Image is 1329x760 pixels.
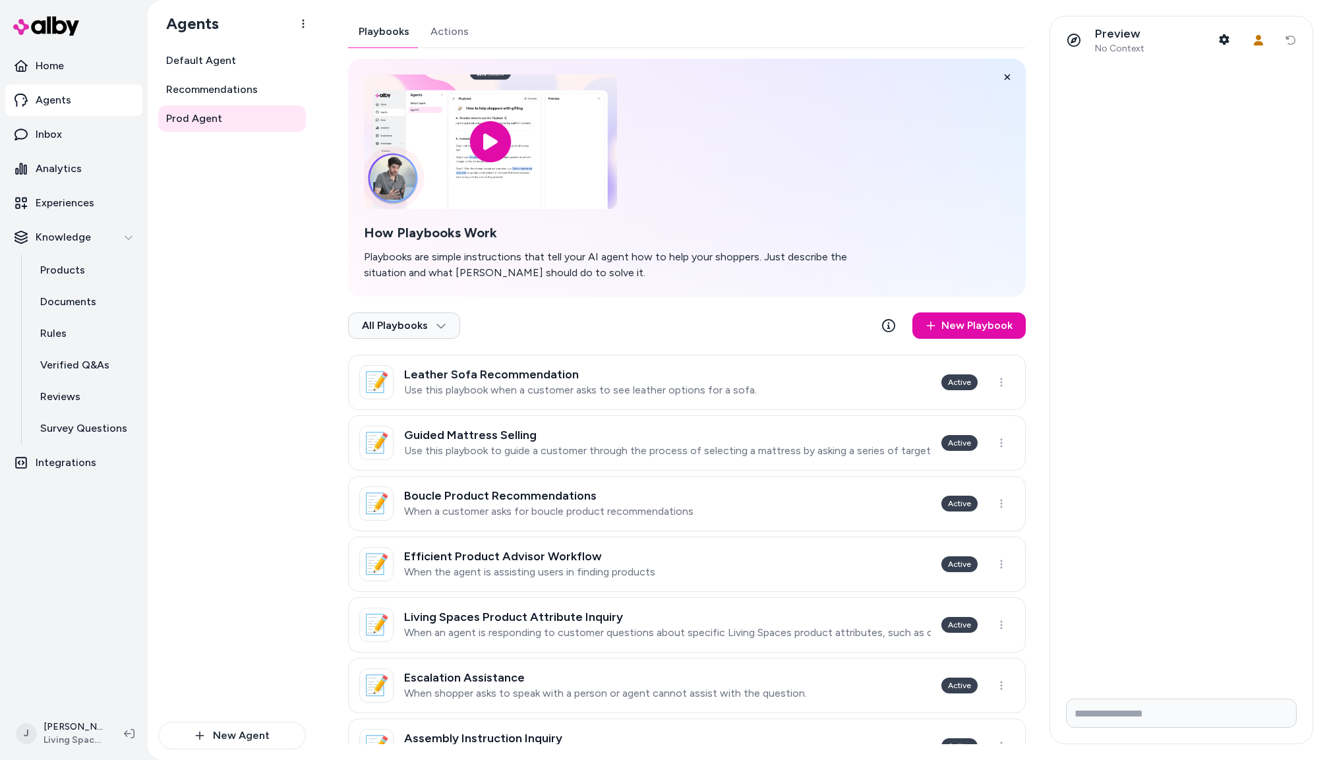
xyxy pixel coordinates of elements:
[404,687,807,700] p: When shopper asks to speak with a person or agent cannot assist with the question.
[158,47,306,74] a: Default Agent
[941,374,978,390] div: Active
[40,262,85,278] p: Products
[36,229,91,245] p: Knowledge
[27,413,142,444] a: Survey Questions
[348,597,1026,653] a: 📝Living Spaces Product Attribute InquiryWhen an agent is responding to customer questions about s...
[27,381,142,413] a: Reviews
[27,254,142,286] a: Products
[40,421,127,436] p: Survey Questions
[941,678,978,693] div: Active
[941,496,978,512] div: Active
[359,547,394,581] div: 📝
[941,617,978,633] div: Active
[166,111,222,127] span: Prod Agent
[404,671,807,684] h3: Escalation Assistance
[348,355,1026,410] a: 📝Leather Sofa RecommendationUse this playbook when a customer asks to see leather options for a s...
[166,53,236,69] span: Default Agent
[404,444,931,457] p: Use this playbook to guide a customer through the process of selecting a mattress by asking a ser...
[40,294,96,310] p: Documents
[5,119,142,150] a: Inbox
[404,428,931,442] h3: Guided Mattress Selling
[912,312,1026,339] a: New Playbook
[404,368,757,381] h3: Leather Sofa Recommendation
[5,153,142,185] a: Analytics
[359,365,394,399] div: 📝
[44,720,103,734] p: [PERSON_NAME]
[348,16,420,47] button: Playbooks
[364,249,870,281] p: Playbooks are simple instructions that tell your AI agent how to help your shoppers. Just describ...
[364,225,870,241] h2: How Playbooks Work
[404,384,757,397] p: Use this playbook when a customer asks to see leather options for a sofa.
[158,76,306,103] a: Recommendations
[404,566,655,579] p: When the agent is assisting users in finding products
[158,105,306,132] a: Prod Agent
[941,556,978,572] div: Active
[404,489,694,502] h3: Boucle Product Recommendations
[5,221,142,253] button: Knowledge
[27,349,142,381] a: Verified Q&As
[1095,26,1144,42] p: Preview
[941,738,978,754] div: Active
[359,426,394,460] div: 📝
[359,608,394,642] div: 📝
[348,537,1026,592] a: 📝Efficient Product Advisor WorkflowWhen the agent is assisting users in finding productsActive
[362,319,446,332] span: All Playbooks
[348,415,1026,471] a: 📝Guided Mattress SellingUse this playbook to guide a customer through the process of selecting a ...
[404,610,931,624] h3: Living Spaces Product Attribute Inquiry
[36,92,71,108] p: Agents
[27,318,142,349] a: Rules
[40,357,109,373] p: Verified Q&As
[36,455,96,471] p: Integrations
[348,312,460,339] button: All Playbooks
[348,658,1026,713] a: 📝Escalation AssistanceWhen shopper asks to speak with a person or agent cannot assist with the qu...
[941,435,978,451] div: Active
[44,734,103,747] span: Living Spaces
[40,326,67,341] p: Rules
[36,58,64,74] p: Home
[1066,699,1297,728] input: Write your prompt here
[36,127,62,142] p: Inbox
[359,486,394,521] div: 📝
[36,195,94,211] p: Experiences
[5,447,142,479] a: Integrations
[40,389,80,405] p: Reviews
[404,732,743,745] h3: Assembly Instruction Inquiry
[1095,43,1144,55] span: No Context
[166,82,258,98] span: Recommendations
[5,50,142,82] a: Home
[359,668,394,703] div: 📝
[27,286,142,318] a: Documents
[13,16,79,36] img: alby Logo
[5,187,142,219] a: Experiences
[158,722,306,749] button: New Agent
[156,14,219,34] h1: Agents
[404,550,655,563] h3: Efficient Product Advisor Workflow
[404,626,931,639] p: When an agent is responding to customer questions about specific Living Spaces product attributes...
[348,476,1026,531] a: 📝Boucle Product RecommendationsWhen a customer asks for boucle product recommendationsActive
[36,161,82,177] p: Analytics
[420,16,479,47] button: Actions
[8,713,113,755] button: J[PERSON_NAME]Living Spaces
[5,84,142,116] a: Agents
[404,505,694,518] p: When a customer asks for boucle product recommendations
[16,723,37,744] span: J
